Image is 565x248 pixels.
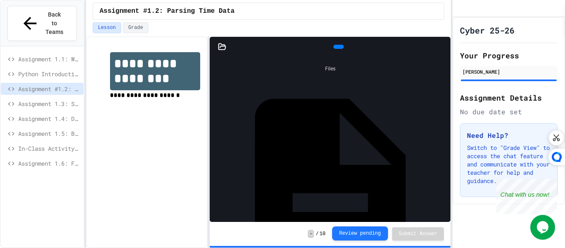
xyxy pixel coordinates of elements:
span: Assignment #1.2: Parsing Time Data [100,6,235,16]
span: / [316,231,318,237]
button: Back to Teams [7,6,77,41]
iframe: chat widget [530,215,557,240]
span: Back to Teams [45,10,64,36]
span: Assignment 1.1: Writing data to a file [18,55,80,63]
span: Assignment 1.3: Statistical Calculations [18,99,80,108]
div: No due date set [460,107,558,117]
button: Lesson [93,22,121,33]
span: Assignment 1.5: Blood Type Data [18,129,80,138]
h2: Assignment Details [460,92,558,104]
span: - [308,230,314,238]
span: Assignment 1.4: Dice Probabilities [18,114,80,123]
span: Submit Answer [399,231,438,237]
div: Files [214,61,446,77]
button: Submit Answer [392,227,444,241]
div: [PERSON_NAME] [462,68,555,75]
h1: Cyber 25-26 [460,24,515,36]
button: Grade [123,22,148,33]
p: Switch to "Grade View" to access the chat feature and communicate with your teacher for help and ... [467,144,551,185]
button: Review pending [332,226,388,241]
h3: Need Help? [467,130,551,140]
span: In-Class Activity, [DATE] [18,144,80,153]
span: Assignment #1.2: Parsing Time Data [18,84,80,93]
h2: Your Progress [460,50,558,61]
span: Assignment 1.6: Filtering IP Addresses [18,159,80,168]
span: Python Introduction [18,70,80,78]
iframe: chat widget [496,179,557,214]
span: 10 [320,231,326,237]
